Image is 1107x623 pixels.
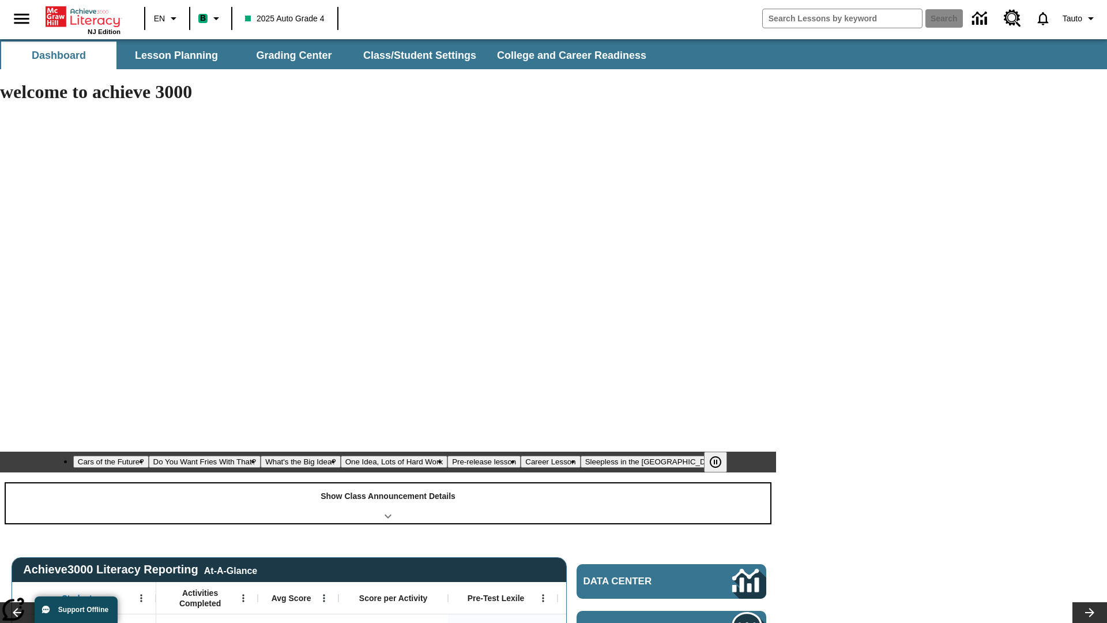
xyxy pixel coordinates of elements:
button: Open Menu [315,590,333,607]
span: Activities Completed [162,588,238,609]
span: Pre-Test Lexile [468,593,525,603]
button: Language: EN, Select a language [149,8,186,29]
p: Show Class Announcement Details [321,490,455,502]
button: Open side menu [5,2,39,36]
button: Slide 4 One Idea, Lots of Hard Work [341,456,447,468]
button: Slide 7 Sleepless in the Animal Kingdom [581,456,726,468]
span: Data Center [583,576,692,587]
a: Data Center [577,564,766,599]
span: Achieve3000 Literacy Reporting [23,563,257,576]
span: 2025 Auto Grade 4 [245,13,325,25]
div: At-A-Glance [204,564,257,576]
a: Data Center [965,3,997,35]
span: Score per Activity [359,593,428,603]
span: B [200,11,206,25]
button: Slide 5 Pre-release lesson [447,456,521,468]
span: Avg Score [272,593,311,603]
button: Open Menu [235,590,252,607]
a: Home [46,5,121,28]
div: Pause [704,452,739,472]
button: Open Menu [534,590,552,607]
button: Slide 2 Do You Want Fries With That? [149,456,261,468]
button: Slide 6 Career Lesson [521,456,580,468]
button: Open Menu [133,590,150,607]
a: Notifications [1028,3,1058,33]
span: EN [154,13,165,25]
span: NJ Edition [88,28,121,35]
button: Class/Student Settings [354,42,485,69]
div: Home [46,4,121,35]
button: Lesson carousel, Next [1072,602,1107,623]
span: Student [62,593,92,603]
button: Grading Center [236,42,352,69]
button: Boost Class color is mint green. Change class color [194,8,228,29]
input: search field [763,9,922,28]
div: Show Class Announcement Details [6,483,770,523]
button: Profile/Settings [1058,8,1102,29]
button: Pause [704,452,727,472]
button: Slide 3 What's the Big Idea? [261,456,341,468]
button: Dashboard [1,42,116,69]
span: Support Offline [58,606,108,614]
span: Tauto [1063,13,1082,25]
button: Slide 1 Cars of the Future? [73,456,149,468]
button: Lesson Planning [119,42,234,69]
button: College and Career Readiness [488,42,656,69]
button: Support Offline [35,596,118,623]
a: Resource Center, Will open in new tab [997,3,1028,34]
